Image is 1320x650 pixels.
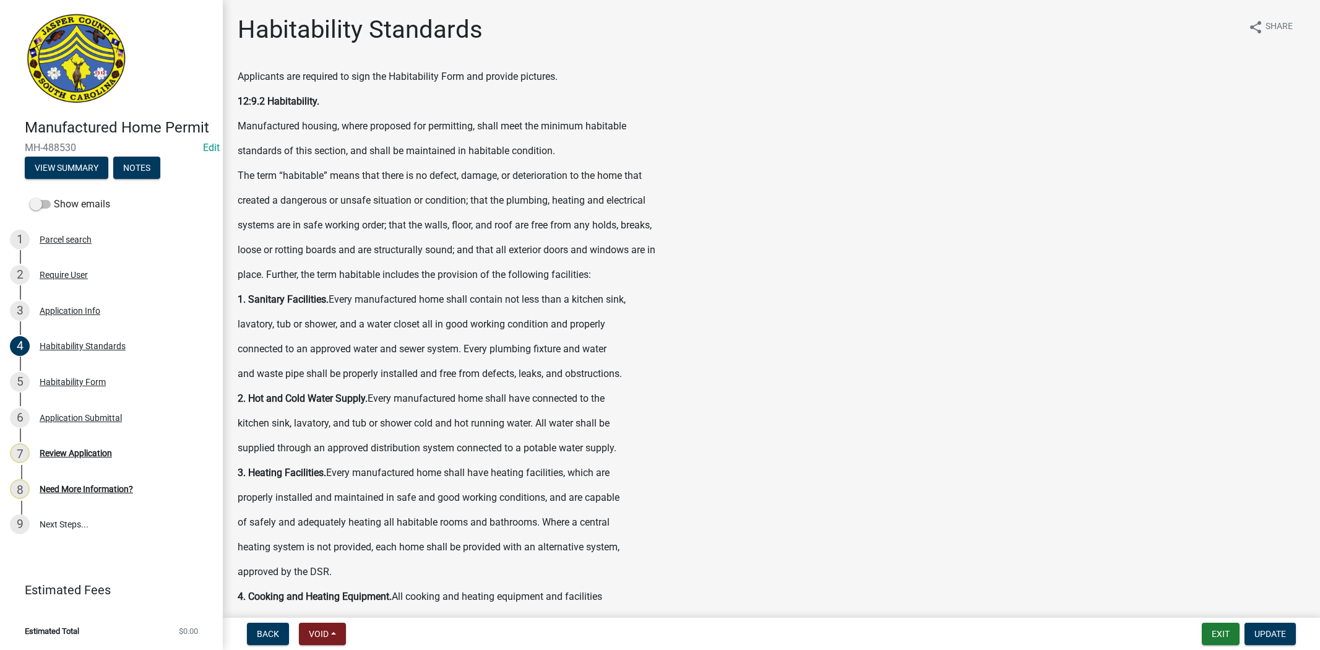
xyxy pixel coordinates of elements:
p: place. Further, the term habitable includes the provision of the following facilities: [238,267,1305,282]
div: Application Info [40,306,100,315]
wm-modal-confirm: Notes [113,163,160,173]
a: Edit [203,142,220,154]
div: 5 [10,372,30,392]
p: of safely and adequately heating all habitable rooms and bathrooms. Where a central [238,515,1305,530]
div: 9 [10,514,30,534]
p: All cooking and heating equipment and facilities [238,589,1305,604]
div: 8 [10,479,30,499]
span: Back [257,629,279,639]
p: Every manufactured home shall have heating facilities, which are [238,466,1305,480]
div: 2 [10,265,30,285]
wm-modal-confirm: Edit Application Number [203,142,220,154]
p: Manufactured housing, where proposed for permitting, shall meet the minimum habitable [238,119,1305,134]
p: kitchen sink, lavatory, and tub or shower cold and hot running water. All water shall be [238,416,1305,431]
button: Void [299,623,346,645]
label: Show emails [30,197,110,212]
a: Estimated Fees [10,578,203,602]
button: Notes [113,157,160,179]
p: Applicants are required to sign the Habitability Form and provide pictures. [238,69,1305,84]
h1: Habitability Standards [238,15,483,45]
p: The term “habitable” means that there is no defect, damage, or deterioration to the home that [238,168,1305,183]
strong: 4. Cooking and Heating Equipment. [238,591,392,602]
span: Void [309,629,329,639]
span: Share [1266,20,1293,35]
div: 6 [10,408,30,428]
div: 3 [10,301,30,321]
div: Habitability Standards [40,342,126,350]
p: lavatory, tub or shower, and a water closet all in good working condition and properly [238,317,1305,332]
div: 1 [10,230,30,249]
p: and waste pipe shall be properly installed and free from defects, leaks, and obstructions. [238,366,1305,381]
div: Application Submittal [40,414,122,422]
span: MH-488530 [25,142,198,154]
button: Update [1245,623,1296,645]
strong: 12:9.2 Habitability. [238,95,319,107]
div: Need More Information? [40,485,133,493]
p: Every manufactured home shall have connected to the [238,391,1305,406]
strong: 2. Hot and Cold Water Supply. [238,392,368,404]
button: Back [247,623,289,645]
button: View Summary [25,157,108,179]
div: 7 [10,443,30,463]
strong: 3. Heating Facilities. [238,467,326,479]
p: loose or rotting boards and are structurally sound; and that all exterior doors and windows are in [238,243,1305,258]
p: approved by the DSR. [238,565,1305,579]
p: supplied through an approved distribution system connected to a potable water supply. [238,441,1305,456]
img: Jasper County, South Carolina [25,13,128,106]
p: created a dangerous or unsafe situation or condition; that the plumbing, heating and electrical [238,193,1305,208]
span: Estimated Total [25,627,79,635]
p: Every manufactured home shall contain not less than a kitchen sink, [238,292,1305,307]
div: Habitability Form [40,378,106,386]
span: $0.00 [179,627,198,635]
p: systems are in safe working order; that the walls, floor, and roof are free from any holds, breaks, [238,218,1305,233]
wm-modal-confirm: Summary [25,163,108,173]
i: share [1248,20,1263,35]
div: Review Application [40,449,112,457]
p: properly installed and maintained in safe and good working conditions, and are capable [238,490,1305,505]
div: Require User [40,271,88,279]
div: Parcel search [40,235,92,244]
div: 4 [10,336,30,356]
span: Update [1254,629,1286,639]
strong: 1. Sanitary Facilities. [238,293,329,305]
p: standards of this section, and shall be maintained in habitable condition. [238,144,1305,158]
h4: Manufactured Home Permit [25,119,213,137]
button: Exit [1202,623,1240,645]
button: shareShare [1238,15,1303,39]
p: heating system is not provided, each home shall be provided with an alternative system, [238,540,1305,555]
p: connected to an approved water and sewer system. Every plumbing fixture and water [238,342,1305,357]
